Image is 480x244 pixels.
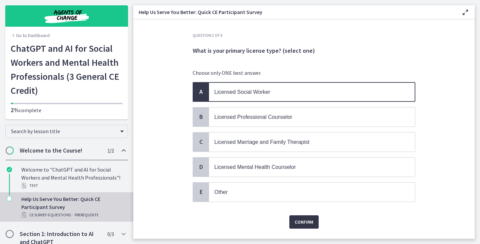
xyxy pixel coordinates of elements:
a: Go to Dashboard [11,32,50,39]
span: Licensed Mental Health Counselor [214,164,296,170]
div: Welcome to "ChatGPT and AI for Social Workers and Mental Health Professionals"! [21,166,125,190]
span: What is your primary license type? (select one) [193,47,315,54]
img: Agents of Change [27,8,107,24]
div: Help Us Serve You Better: Quick CE Participant Survey [21,195,125,219]
i: Completed [7,167,12,172]
button: Confirm [289,215,319,229]
span: B [197,113,205,121]
h2: Welcome to the Course! [20,147,101,155]
span: Licensed Social Worker [214,89,270,95]
span: C [197,138,205,146]
h3: Question 2 of 6 [193,33,415,38]
span: E [197,188,205,196]
div: CE Survey [21,211,125,219]
span: 2% [11,106,19,114]
p: complete [11,106,123,114]
span: Other [214,189,228,195]
h3: Help Us Serve You Better: Quick CE Participant Survey [139,8,451,16]
span: 1 / 2 [107,147,114,155]
div: Text [21,182,125,190]
span: Confirm [295,218,313,226]
span: PREREQUISITE [75,211,99,219]
span: · 6 Questions [47,211,71,219]
div: Search by lesson title [5,125,128,138]
h1: ChatGPT and AI for Social Workers and Mental Health Professionals (3 General CE Credit) [11,41,123,97]
span: · [72,211,73,219]
span: Licensed Marriage and Family Therapist [214,139,309,145]
span: Search by lesson title [11,128,117,135]
span: D [197,163,205,171]
span: 0 / 3 [107,230,114,238]
span: A [197,88,205,96]
span: Licensed Professional Counselor [214,114,292,120]
p: Choose only ONE best answer. [193,69,415,77]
